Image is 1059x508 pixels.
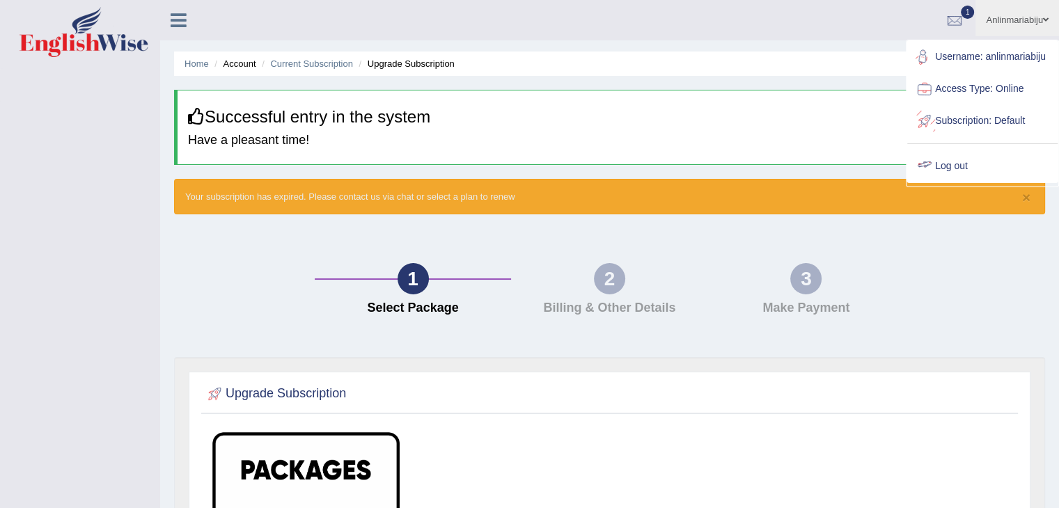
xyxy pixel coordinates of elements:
[907,41,1058,73] a: Username: anlinmariabiju
[211,57,256,70] li: Account
[961,6,975,19] span: 1
[907,73,1058,105] a: Access Type: Online
[185,58,209,69] a: Home
[205,383,346,404] h2: Upgrade Subscription
[715,301,897,315] h4: Make Payment
[188,108,1034,126] h3: Successful entry in the system
[1022,190,1030,205] button: ×
[188,134,1034,148] h4: Have a pleasant time!
[356,57,455,70] li: Upgrade Subscription
[790,263,822,294] div: 3
[270,58,353,69] a: Current Subscription
[398,263,429,294] div: 1
[907,150,1058,182] a: Log out
[594,263,625,294] div: 2
[322,301,504,315] h4: Select Package
[174,179,1045,214] div: Your subscription has expired. Please contact us via chat or select a plan to renew
[518,301,700,315] h4: Billing & Other Details
[907,105,1058,137] a: Subscription: Default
